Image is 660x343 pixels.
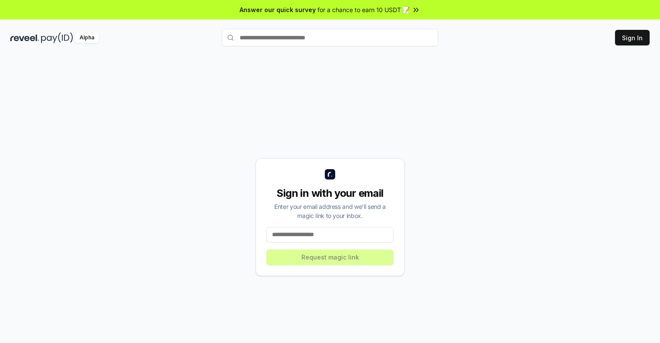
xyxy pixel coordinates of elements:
[317,5,410,14] span: for a chance to earn 10 USDT 📝
[240,5,316,14] span: Answer our quick survey
[266,186,394,200] div: Sign in with your email
[75,32,99,43] div: Alpha
[325,169,335,180] img: logo_small
[41,32,73,43] img: pay_id
[10,32,39,43] img: reveel_dark
[266,202,394,220] div: Enter your email address and we’ll send a magic link to your inbox.
[615,30,650,45] button: Sign In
